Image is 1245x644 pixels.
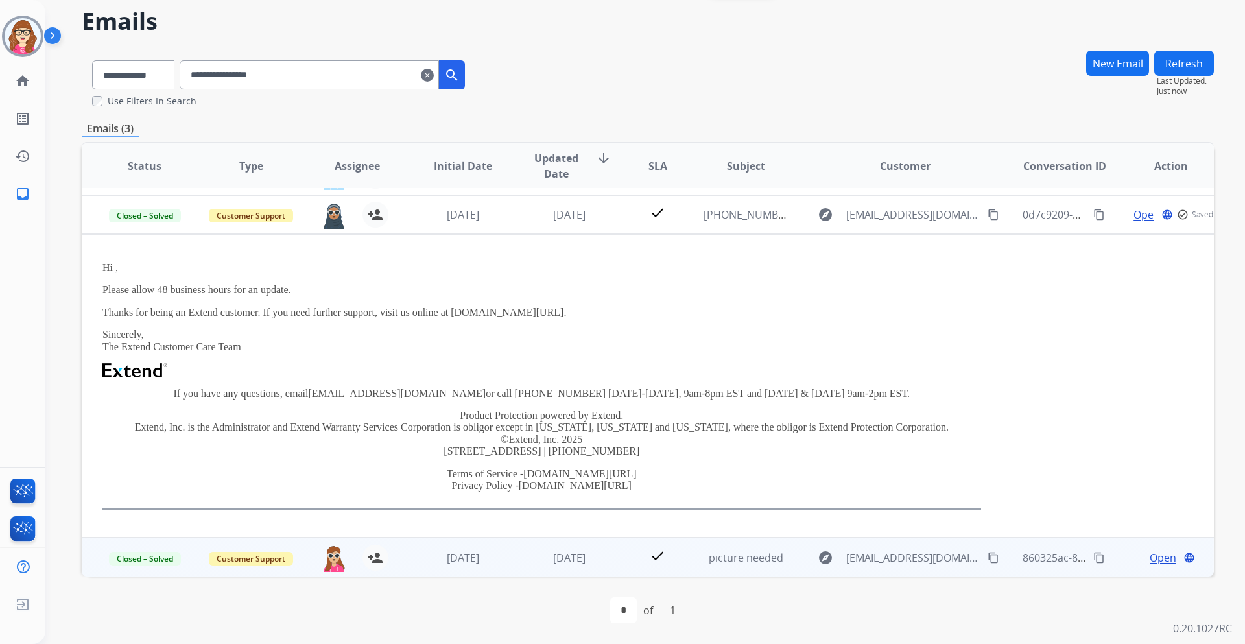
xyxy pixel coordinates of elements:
span: Saved [1192,209,1213,220]
mat-icon: explore [818,207,833,222]
span: Updated Date [527,150,586,182]
p: Hi , [102,262,981,274]
span: [DATE] [553,551,586,565]
mat-icon: language [1161,209,1173,221]
mat-icon: clear [421,67,434,83]
button: Refresh [1154,51,1214,76]
div: of [643,602,653,618]
img: agent-avatar [321,202,347,229]
label: Use Filters In Search [108,95,196,108]
mat-icon: history [15,149,30,164]
span: Closed – Solved [109,209,181,222]
span: Conversation ID [1023,158,1106,174]
th: Action [1108,143,1214,189]
mat-icon: content_copy [1093,552,1105,564]
a: [DOMAIN_NAME][URL] [523,468,636,479]
img: Extend Logo [102,363,167,377]
mat-icon: check [650,548,665,564]
span: picture needed [709,551,783,565]
mat-icon: content_copy [988,209,999,221]
p: 0.20.1027RC [1173,621,1232,636]
mat-icon: home [15,73,30,89]
a: [DOMAIN_NAME][URL] [519,480,632,491]
span: Customer Support [209,209,293,222]
span: Initial Date [434,158,492,174]
img: agent-avatar [321,545,347,572]
mat-icon: language [1183,552,1195,564]
span: Just now [1157,86,1214,97]
span: 0d7c9209-2552-445f-864a-4ac40bd87302 [1023,208,1220,222]
mat-icon: content_copy [988,552,999,564]
span: Open [1133,207,1160,222]
mat-icon: search [444,67,460,83]
mat-icon: person_add [368,207,383,222]
mat-icon: content_copy [1093,209,1105,221]
mat-icon: explore [818,550,833,566]
span: Open [1150,550,1176,566]
span: Closed – Solved [109,552,181,566]
mat-icon: person_add [368,550,383,566]
a: [EMAIL_ADDRESS][DOMAIN_NAME] [308,388,486,399]
span: [EMAIL_ADDRESS][DOMAIN_NAME] [846,550,980,566]
img: avatar [5,18,41,54]
mat-icon: check_circle_outline [1177,209,1189,221]
span: Type [239,158,263,174]
span: [DATE] [447,551,479,565]
span: Customer [880,158,931,174]
span: [DATE] [447,208,479,222]
span: [DATE] [553,208,586,222]
span: Status [128,158,161,174]
p: Please allow 48 business hours for an update. [102,284,981,296]
mat-icon: list_alt [15,111,30,126]
span: [EMAIL_ADDRESS][DOMAIN_NAME] [846,207,980,222]
mat-icon: arrow_downward [596,150,611,166]
p: Thanks for being an Extend customer. If you need further support, visit us online at [DOMAIN_NAME... [102,307,981,318]
mat-icon: check [650,205,665,221]
p: Terms of Service - Privacy Policy - [102,468,981,492]
span: Assignee [335,158,380,174]
p: If you have any questions, email or call [PHONE_NUMBER] [DATE]-[DATE], 9am-8pm EST and [DATE] & [... [102,388,981,400]
p: Product Protection powered by Extend. Extend, Inc. is the Administrator and Extend Warranty Servi... [102,410,981,458]
div: 1 [659,597,686,623]
span: [PHONE_NUMBER] photos [704,208,831,222]
span: 860325ac-8ac9-425b-ad18-270ad2708d41 [1023,551,1224,565]
h2: Emails [82,8,1214,34]
mat-icon: inbox [15,186,30,202]
span: Subject [727,158,765,174]
button: New Email [1086,51,1149,76]
p: Emails (3) [82,121,139,137]
span: SLA [648,158,667,174]
p: Sincerely, The Extend Customer Care Team [102,329,981,353]
span: Customer Support [209,552,293,566]
span: Last Updated: [1157,76,1214,86]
